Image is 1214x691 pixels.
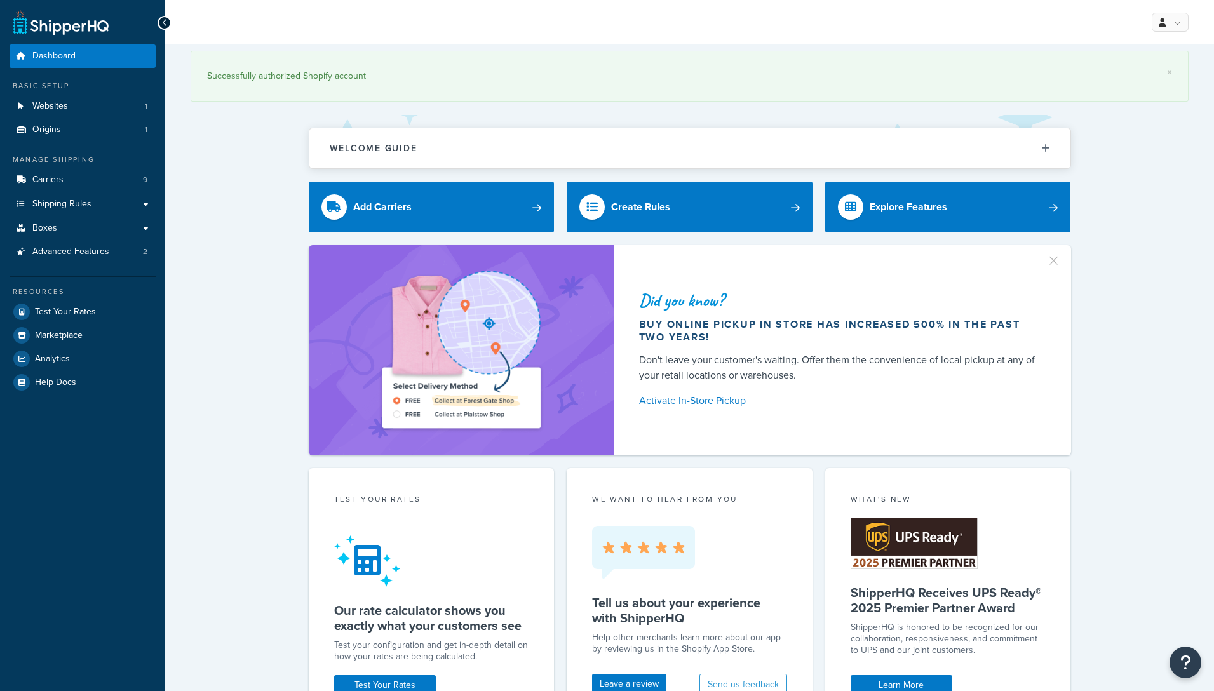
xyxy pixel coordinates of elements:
[851,585,1046,615] h5: ShipperHQ Receives UPS Ready® 2025 Premier Partner Award
[10,81,156,91] div: Basic Setup
[10,44,156,68] a: Dashboard
[35,377,76,388] span: Help Docs
[825,182,1071,232] a: Explore Features
[10,168,156,192] li: Carriers
[639,352,1041,383] div: Don't leave your customer's waiting. Offer them the convenience of local pickup at any of your re...
[330,144,417,153] h2: Welcome Guide
[35,307,96,318] span: Test Your Rates
[10,168,156,192] a: Carriers9
[870,198,947,216] div: Explore Features
[10,217,156,240] a: Boxes
[309,128,1070,168] button: Welcome Guide
[32,246,109,257] span: Advanced Features
[353,198,412,216] div: Add Carriers
[1170,647,1201,678] button: Open Resource Center
[567,182,813,232] a: Create Rules
[10,154,156,165] div: Manage Shipping
[35,354,70,365] span: Analytics
[32,101,68,112] span: Websites
[207,67,1172,85] div: Successfully authorized Shopify account
[143,175,147,185] span: 9
[592,493,787,505] p: we want to hear from you
[639,392,1041,410] a: Activate In-Store Pickup
[10,118,156,142] li: Origins
[851,622,1046,656] p: ShipperHQ is honored to be recognized for our collaboration, responsiveness, and commitment to UP...
[346,264,576,437] img: ad-shirt-map-b0359fc47e01cab431d101c4b569394f6a03f54285957d908178d52f29eb9668.png
[143,246,147,257] span: 2
[639,318,1041,344] div: Buy online pickup in store has increased 500% in the past two years!
[851,493,1046,508] div: What's New
[10,371,156,394] a: Help Docs
[592,595,787,626] h5: Tell us about your experience with ShipperHQ
[334,640,529,662] div: Test your configuration and get in-depth detail on how your rates are being calculated.
[35,330,83,341] span: Marketplace
[32,51,76,62] span: Dashboard
[10,300,156,323] a: Test Your Rates
[10,95,156,118] a: Websites1
[10,240,156,264] a: Advanced Features2
[10,240,156,264] li: Advanced Features
[145,101,147,112] span: 1
[10,347,156,370] a: Analytics
[592,632,787,655] p: Help other merchants learn more about our app by reviewing us in the Shopify App Store.
[639,292,1041,309] div: Did you know?
[32,175,64,185] span: Carriers
[309,182,555,232] a: Add Carriers
[32,223,57,234] span: Boxes
[334,603,529,633] h5: Our rate calculator shows you exactly what your customers see
[334,493,529,508] div: Test your rates
[10,324,156,347] a: Marketplace
[611,198,670,216] div: Create Rules
[10,95,156,118] li: Websites
[32,199,91,210] span: Shipping Rules
[1167,67,1172,77] a: ×
[145,124,147,135] span: 1
[10,286,156,297] div: Resources
[10,118,156,142] a: Origins1
[32,124,61,135] span: Origins
[10,192,156,216] a: Shipping Rules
